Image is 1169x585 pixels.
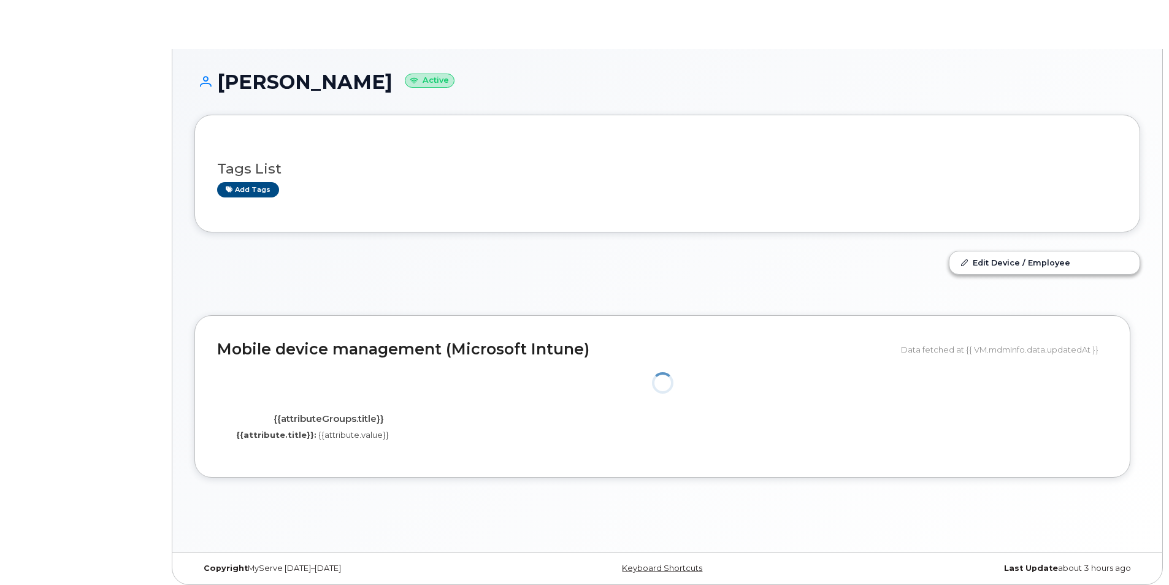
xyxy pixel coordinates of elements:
a: Keyboard Shortcuts [622,564,702,573]
h2: Mobile device management (Microsoft Intune) [217,341,892,358]
div: Data fetched at {{ VM.mdmInfo.data.updatedAt }} [901,338,1108,361]
span: {{attribute.value}} [318,430,389,440]
h3: Tags List [217,161,1117,177]
h4: {{attributeGroups.title}} [226,414,431,424]
h1: [PERSON_NAME] [194,71,1140,93]
a: Edit Device / Employee [949,251,1140,273]
div: about 3 hours ago [825,564,1140,573]
label: {{attribute.title}}: [236,429,316,441]
strong: Copyright [204,564,248,573]
div: MyServe [DATE]–[DATE] [194,564,510,573]
small: Active [405,74,454,88]
strong: Last Update [1004,564,1058,573]
a: Add tags [217,182,279,197]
